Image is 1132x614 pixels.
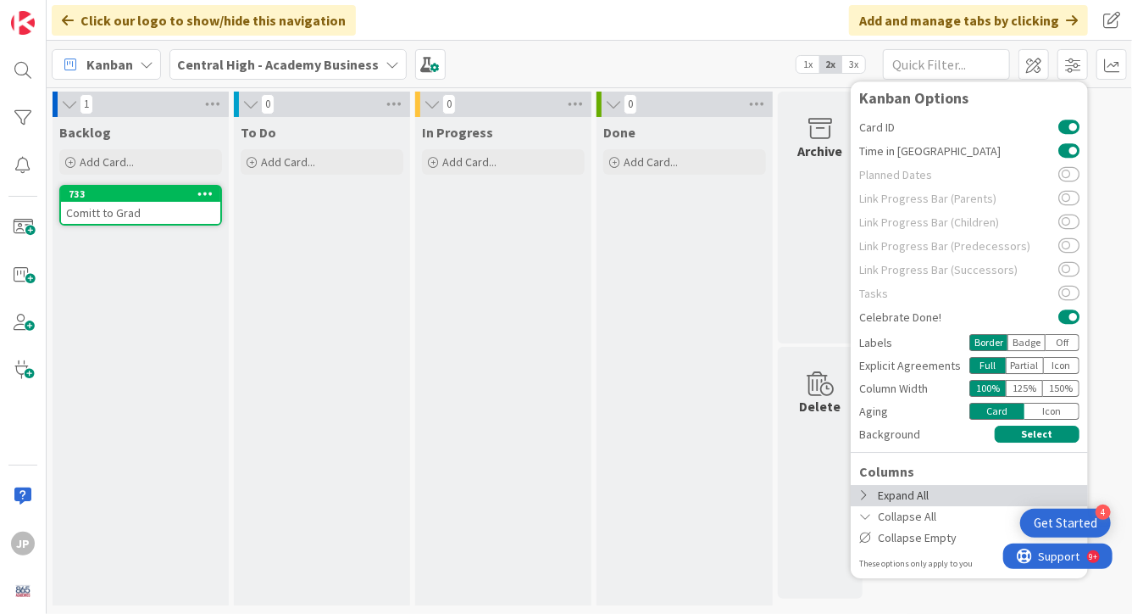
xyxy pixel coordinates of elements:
span: Card ID [859,121,1058,133]
span: Link Progress Bar (Children) [859,216,1058,228]
span: 3x [842,56,865,73]
span: Time in [GEOGRAPHIC_DATA] [859,145,1058,157]
div: 733 [69,188,220,200]
span: Add Card... [442,154,497,170]
div: Border [969,334,1007,351]
span: 0 [261,94,275,114]
span: Kanban [86,54,133,75]
div: Card [969,403,1024,420]
div: Delete [800,396,841,416]
span: To Do [241,124,276,141]
div: Badge [1007,334,1046,351]
span: Planned Dates [859,169,1058,181]
div: Columns [851,461,1088,482]
div: Off [1046,334,1079,351]
span: 0 [442,94,456,114]
img: avatar [11,579,35,603]
span: Link Progress Bar (Predecessors) [859,240,1058,252]
span: Add Card... [80,154,134,170]
span: Done [603,124,635,141]
div: Expand All [851,485,1088,506]
div: Full [969,357,1006,374]
div: 150 % [1043,380,1079,397]
div: 100 % [969,380,1006,397]
span: Backlog [59,124,111,141]
div: Collapse Empty [851,527,1088,549]
span: Celebrate Done! [859,311,1058,323]
span: 0 [624,94,637,114]
div: 4 [1096,505,1111,520]
div: Add and manage tabs by clicking [849,5,1088,36]
div: 733 [61,187,220,202]
b: Central High - Academy Business [177,56,379,73]
span: Add Card... [624,154,678,170]
div: Comitt to Grad [61,202,220,224]
span: 1 [80,94,93,114]
div: Partial [1006,357,1044,374]
div: Column Width [859,380,969,398]
div: 125 % [1006,380,1043,397]
input: Quick Filter... [883,49,1010,80]
div: Get Started [1034,515,1097,532]
div: Icon [1024,403,1079,420]
span: 2x [819,56,842,73]
div: Open Get Started checklist, remaining modules: 4 [1020,509,1111,538]
button: Select [995,426,1079,443]
div: 9+ [86,7,94,20]
img: Visit kanbanzone.com [11,11,35,35]
span: Link Progress Bar (Successors) [859,264,1058,276]
span: Add Card... [261,154,315,170]
div: Explicit Agreements [859,357,969,375]
span: Background [859,426,920,444]
span: Link Progress Bar (Parents) [859,193,1058,204]
div: These options only apply to you [859,557,1079,570]
span: In Progress [422,124,493,141]
div: Kanban Options [859,90,1079,107]
div: Aging [859,403,969,421]
span: Tasks [859,287,1058,299]
span: 1x [796,56,819,73]
div: Collapse All [851,506,1088,527]
a: 733Comitt to Grad [59,185,222,226]
div: Click our logo to show/hide this navigation [52,5,356,36]
div: Labels [859,334,969,352]
div: Archive [798,141,843,161]
div: JP [11,532,35,555]
div: Icon [1044,357,1080,374]
div: 733Comitt to Grad [61,187,220,224]
span: Support [36,3,77,23]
